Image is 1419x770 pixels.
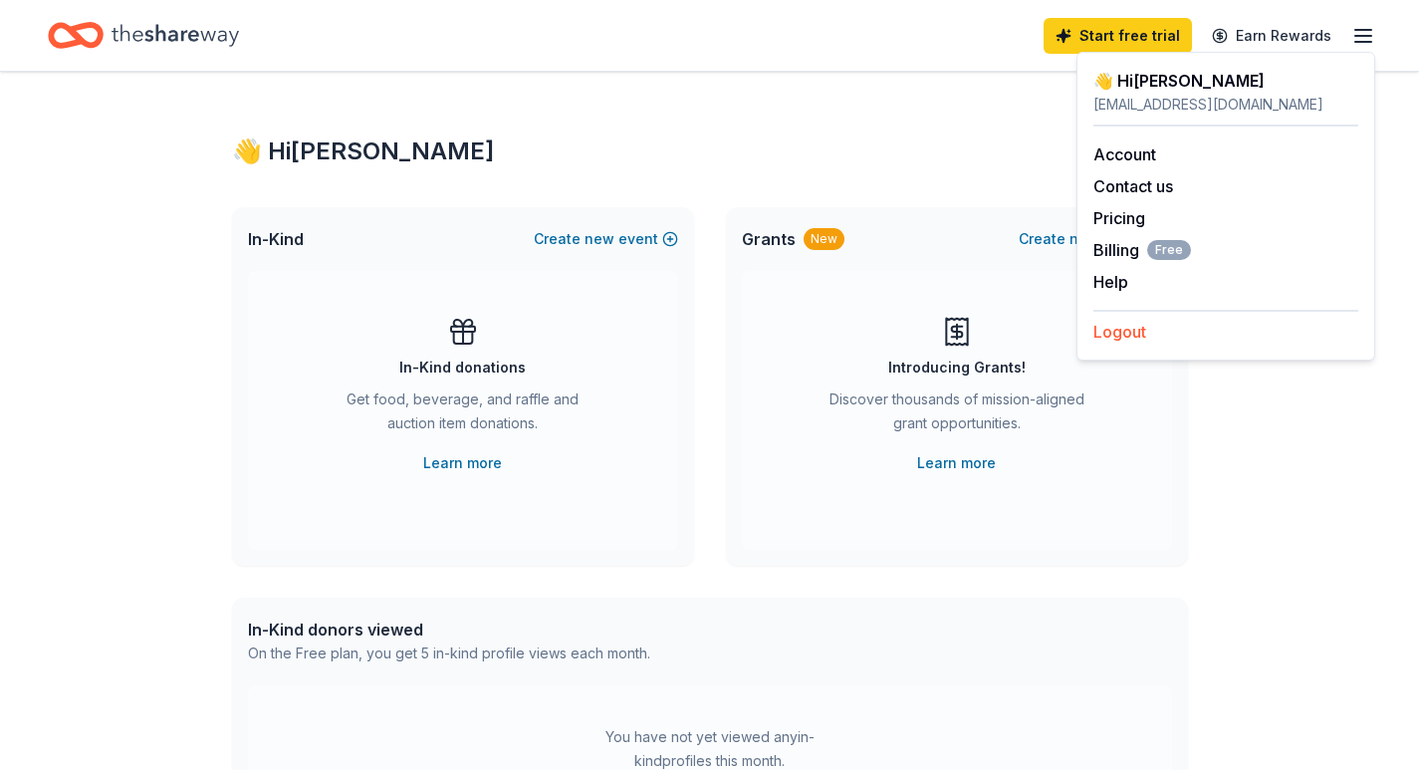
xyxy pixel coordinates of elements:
span: Billing [1093,238,1191,262]
div: In-Kind donors viewed [248,618,650,642]
div: On the Free plan, you get 5 in-kind profile views each month. [248,642,650,665]
a: Account [1093,144,1156,164]
a: Start free trial [1044,18,1192,54]
div: 👋 Hi [PERSON_NAME] [232,135,1188,167]
a: Learn more [917,451,996,475]
div: Introducing Grants! [888,356,1026,380]
button: Logout [1093,320,1146,344]
button: Createnewproject [1019,227,1172,251]
a: Pricing [1093,208,1145,228]
button: Createnewevent [534,227,678,251]
div: In-Kind donations [399,356,526,380]
div: Discover thousands of mission-aligned grant opportunities. [822,387,1092,443]
button: Help [1093,270,1128,294]
div: 👋 Hi [PERSON_NAME] [1093,69,1358,93]
div: Get food, beverage, and raffle and auction item donations. [328,387,598,443]
div: [EMAIL_ADDRESS][DOMAIN_NAME] [1093,93,1358,117]
button: BillingFree [1093,238,1191,262]
a: Earn Rewards [1200,18,1343,54]
a: Learn more [423,451,502,475]
span: Grants [742,227,796,251]
a: Home [48,12,239,59]
span: Free [1147,240,1191,260]
span: new [585,227,614,251]
span: In-Kind [248,227,304,251]
div: New [804,228,844,250]
button: Contact us [1093,174,1173,198]
span: new [1069,227,1099,251]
